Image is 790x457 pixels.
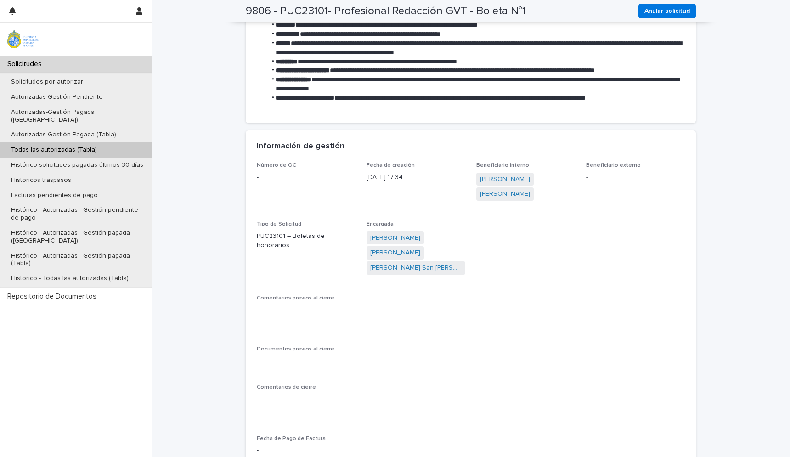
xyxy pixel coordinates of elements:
[257,173,355,182] p: -
[370,263,462,273] a: [PERSON_NAME] San [PERSON_NAME]
[4,146,104,154] p: Todas las autorizadas (Tabla)
[480,189,530,199] a: [PERSON_NAME]
[4,292,104,301] p: Repositorio de Documentos
[367,163,415,168] span: Fecha de creación
[4,78,90,86] p: Solicitudes por autorizar
[257,221,301,227] span: Tipo de Solicitud
[4,192,105,199] p: Facturas pendientes de pago
[257,141,344,152] h2: Información de gestión
[4,131,124,139] p: Autorizadas-Gestión Pagada (Tabla)
[257,401,685,411] p: -
[4,252,152,268] p: Histórico - Autorizadas - Gestión pagada (Tabla)
[4,229,152,245] p: Histórico - Autorizadas - Gestión pagada ([GEOGRAPHIC_DATA])
[638,4,696,18] button: Anular solicitud
[370,248,420,258] a: [PERSON_NAME]
[367,221,394,227] span: Encargada
[4,206,152,222] p: Histórico - Autorizadas - Gestión pendiente de pago
[257,384,316,390] span: Comentarios de cierre
[644,6,690,16] span: Anular solicitud
[4,176,79,184] p: Historicos traspasos
[257,311,685,321] p: -
[4,93,110,101] p: Autorizadas-Gestión Pendiente
[4,275,136,282] p: Histórico - Todas las autorizadas (Tabla)
[246,5,526,18] h2: 9806 - PUC23101- Profesional Redacción GVT - Boleta N°1
[370,233,420,243] a: [PERSON_NAME]
[257,346,334,352] span: Documentos previos al cierre
[257,436,326,441] span: Fecha de Pago de Factura
[480,175,530,184] a: [PERSON_NAME]
[7,30,39,48] img: iqsleoUpQLaG7yz5l0jK
[4,161,151,169] p: Histórico solicitudes pagadas últimos 30 días
[586,173,685,182] p: -
[257,163,296,168] span: Número de OC
[476,163,529,168] span: Beneficiario interno
[257,356,685,366] p: -
[367,173,465,182] p: [DATE] 17:34
[257,446,355,455] p: -
[4,108,152,124] p: Autorizadas-Gestión Pagada ([GEOGRAPHIC_DATA])
[4,60,49,68] p: Solicitudes
[257,295,334,301] span: Comentarios previos al cierre
[257,231,355,251] p: PUC23101 – Boletas de honorarios
[586,163,641,168] span: Beneficiario externo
